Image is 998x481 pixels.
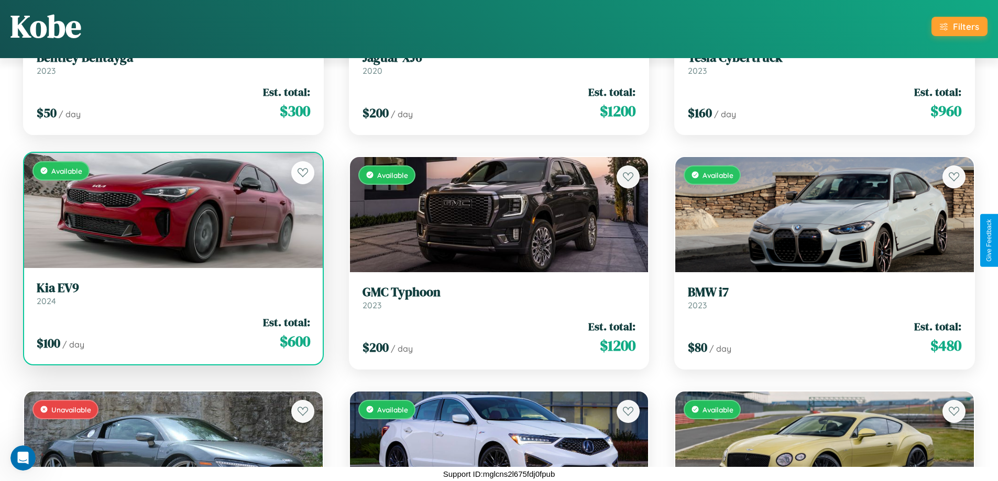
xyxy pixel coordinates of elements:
span: / day [391,343,413,354]
span: $ 160 [688,104,712,121]
span: 2023 [37,65,56,76]
p: Support ID: mglcns2l675fdj0fpub [443,467,555,481]
span: $ 480 [930,335,961,356]
span: 2023 [688,65,707,76]
span: 2020 [363,65,382,76]
span: 2023 [688,300,707,310]
span: 2023 [363,300,381,310]
a: Kia EV92024 [37,281,310,306]
span: Est. total: [914,84,961,99]
span: $ 50 [37,104,57,121]
span: / day [714,109,736,119]
span: Available [377,171,408,180]
span: 2024 [37,296,56,306]
h3: BMW i7 [688,285,961,300]
h3: Kia EV9 [37,281,310,296]
a: BMW i72023 [688,285,961,310]
span: $ 960 [930,100,961,121]
span: Est. total: [588,319,635,334]
a: Tesla Cybertruck2023 [688,50,961,76]
span: Unavailable [51,405,91,414]
span: Est. total: [263,315,310,330]
span: Est. total: [588,84,635,99]
a: GMC Typhoon2023 [363,285,636,310]
span: / day [709,343,731,354]
div: Filters [953,21,979,32]
button: Filters [931,17,988,36]
span: Available [377,405,408,414]
span: Est. total: [263,84,310,99]
div: Give Feedback [985,219,993,262]
h3: Jaguar XJ6 [363,50,636,65]
span: $ 100 [37,334,60,352]
span: Available [703,405,733,414]
span: Available [51,166,82,175]
span: $ 600 [280,331,310,352]
h3: Tesla Cybertruck [688,50,961,65]
h3: GMC Typhoon [363,285,636,300]
span: $ 80 [688,339,707,356]
span: / day [62,339,84,350]
span: Available [703,171,733,180]
a: Bentley Bentayga2023 [37,50,310,76]
span: $ 300 [280,100,310,121]
span: $ 200 [363,339,389,356]
a: Jaguar XJ62020 [363,50,636,76]
span: Est. total: [914,319,961,334]
span: $ 200 [363,104,389,121]
span: $ 1200 [600,335,635,356]
iframe: Intercom live chat [10,445,36,471]
span: / day [59,109,81,119]
h3: Bentley Bentayga [37,50,310,65]
span: $ 1200 [600,100,635,121]
h1: Kobe [10,5,81,48]
span: / day [391,109,413,119]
